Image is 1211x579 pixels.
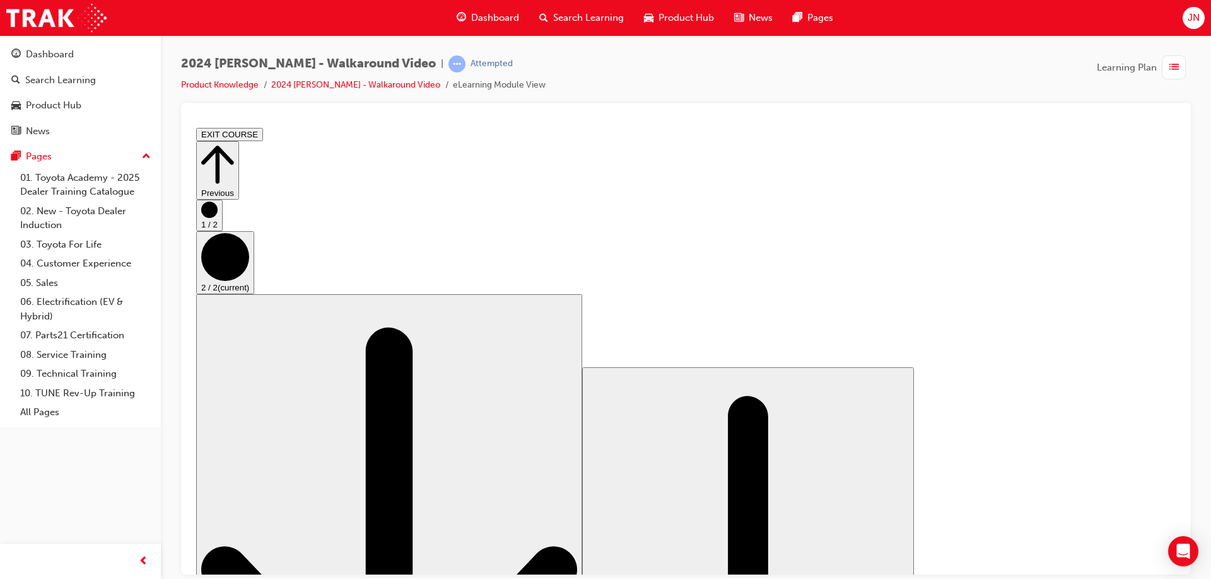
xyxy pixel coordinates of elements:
[5,145,156,168] button: Pages
[807,11,833,25] span: Pages
[1188,11,1200,25] span: JN
[644,10,653,26] span: car-icon
[553,11,624,25] span: Search Learning
[26,98,81,113] div: Product Hub
[26,124,50,139] div: News
[634,5,724,31] a: car-iconProduct Hub
[749,11,773,25] span: News
[1097,55,1191,79] button: Learning Plan
[271,79,440,90] a: 2024 [PERSON_NAME] - Walkaround Video
[471,11,519,25] span: Dashboard
[447,5,529,31] a: guage-iconDashboard
[15,254,156,273] a: 04. Customer Experience
[441,57,443,71] span: |
[6,4,107,32] img: Trak
[15,345,156,365] a: 08. Service Training
[471,58,513,70] div: Attempted
[5,40,156,145] button: DashboardSearch LearningProduct HubNews
[734,10,744,26] span: news-icon
[15,326,156,345] a: 07. Parts21 Certification
[11,75,20,86] span: search-icon
[539,10,548,26] span: search-icon
[15,202,156,235] a: 02. New - Toyota Dealer Induction
[11,49,21,60] span: guage-icon
[15,364,156,384] a: 09. Technical Training
[15,384,156,403] a: 10. TUNE Rev-Up Training
[448,55,465,72] span: learningRecordVerb_ATTEMPT-icon
[10,97,26,106] span: 1 / 2
[1183,7,1205,29] button: JN
[15,403,156,422] a: All Pages
[11,151,21,163] span: pages-icon
[457,10,466,26] span: guage-icon
[1097,60,1157,75] span: Learning Plan
[5,43,156,66] a: Dashboard
[5,108,63,171] button: 2 / 2(current)
[26,47,74,62] div: Dashboard
[11,100,21,112] span: car-icon
[10,160,26,169] span: 2 / 2
[15,168,156,202] a: 01. Toyota Academy - 2025 Dealer Training Catalogue
[15,273,156,293] a: 05. Sales
[1169,60,1179,76] span: list-icon
[139,554,148,570] span: prev-icon
[11,126,21,137] span: news-icon
[5,120,156,143] a: News
[5,77,32,108] button: 1 / 2
[658,11,714,25] span: Product Hub
[142,149,151,165] span: up-icon
[5,94,156,117] a: Product Hub
[181,79,259,90] a: Product Knowledge
[529,5,634,31] a: search-iconSearch Learning
[26,149,52,164] div: Pages
[15,292,156,326] a: 06. Electrification (EV & Hybrid)
[10,66,43,75] span: Previous
[181,57,436,71] span: 2024 [PERSON_NAME] - Walkaround Video
[783,5,843,31] a: pages-iconPages
[1168,536,1198,566] div: Open Intercom Messenger
[724,5,783,31] a: news-iconNews
[453,78,546,93] li: eLearning Module View
[5,18,48,77] button: Previous
[793,10,802,26] span: pages-icon
[5,5,72,18] button: EXIT COURSE
[25,73,96,88] div: Search Learning
[15,235,156,255] a: 03. Toyota For Life
[5,69,156,92] a: Search Learning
